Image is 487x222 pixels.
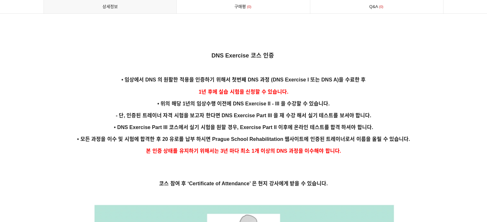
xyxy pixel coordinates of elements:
span: 0 [378,4,385,10]
span: 본 인증 상태를 유지하기 위해서는 3년 마다 최소 1개 이상의 DNS 과정을 이수해야 합니다. [146,148,341,154]
span: 1년 후에 실습 시험을 신청할 수 있습니다. [199,89,288,95]
span: • 임상에서 DNS 의 원활한 적용을 인증하기 위해서 첫번째 DNS 과정 (DNS Exercise I 또는 DNS A)을 수료한 후 [121,77,366,82]
span: • DNS Exercise Part III 코스에서 실기 시험을 원할 경우, Exercise Part II 이후에 온라인 테스트를 합격 하셔야 합니다. [114,125,373,130]
span: - 단, 인증된 트레이너 자격 시험을 보고자 한다면 DNS Exercise Part III 을 재 수강 해서 실기 테스트를 보셔야 합니다. [116,113,371,118]
strong: DNS Exercise 코스 인증 [211,52,274,59]
strong: 코스 참여 후 ‘Certificate of Attendance’ 은 현지 강사에게 받을 수 있습니다. [159,181,328,186]
span: • 모든 과정을 이수 및 시험에 합격한 후 20 유로를 납부 하시면 Prague School Rehabilitation 웹사이트에 인증된 트레이너로서 이름을 올릴 수 있습니다. [77,136,410,142]
span: • 위의 해당 1년의 임상수행 이전에 DNS Exercise II - III 을 수강할 수 있습니다. [157,101,329,106]
span: 0 [246,4,252,10]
